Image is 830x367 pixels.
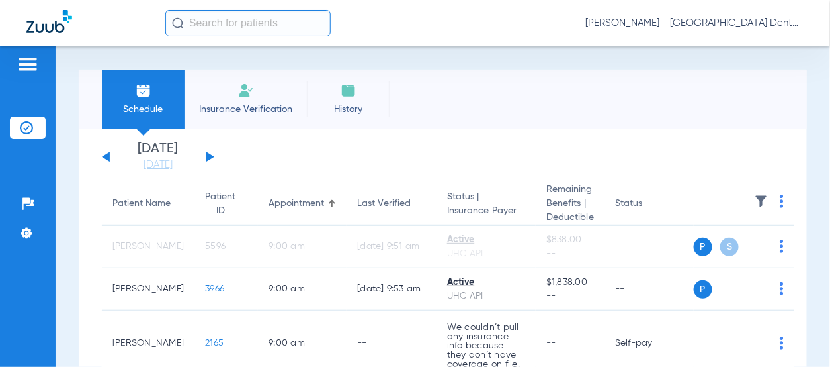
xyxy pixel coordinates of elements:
[357,197,411,211] div: Last Verified
[112,103,175,116] span: Schedule
[238,83,254,99] img: Manual Insurance Verification
[755,195,768,208] img: filter.svg
[205,242,226,251] span: 5596
[585,17,804,30] span: [PERSON_NAME] - [GEOGRAPHIC_DATA] Dental HQ
[165,10,331,36] input: Search for patients
[205,339,224,348] span: 2165
[447,204,525,218] span: Insurance Payer
[347,268,436,311] td: [DATE] 9:53 AM
[780,195,784,208] img: group-dot-blue.svg
[436,183,536,226] th: Status |
[546,233,594,247] span: $838.00
[341,83,356,99] img: History
[317,103,380,116] span: History
[604,268,694,311] td: --
[447,289,525,303] div: UHC API
[780,282,784,295] img: group-dot-blue.svg
[26,10,72,33] img: Zuub Logo
[194,103,297,116] span: Insurance Verification
[447,233,525,247] div: Active
[447,276,525,289] div: Active
[546,339,556,348] span: --
[694,238,712,256] span: P
[112,197,171,211] div: Patient Name
[546,247,594,261] span: --
[118,158,198,172] a: [DATE]
[694,280,712,299] span: P
[136,83,151,99] img: Schedule
[780,240,784,253] img: group-dot-blue.svg
[17,56,38,72] img: hamburger-icon
[546,276,594,289] span: $1,838.00
[604,226,694,268] td: --
[269,197,324,211] div: Appointment
[102,268,194,311] td: [PERSON_NAME]
[258,226,347,268] td: 9:00 AM
[118,142,198,172] li: [DATE]
[347,226,436,268] td: [DATE] 9:51 AM
[764,303,830,367] iframe: Chat Widget
[546,289,594,303] span: --
[112,197,184,211] div: Patient Name
[205,190,247,218] div: Patient ID
[447,247,525,261] div: UHC API
[269,197,336,211] div: Appointment
[258,268,347,311] td: 9:00 AM
[546,211,594,225] span: Deductible
[102,226,194,268] td: [PERSON_NAME]
[720,238,739,256] span: S
[604,183,694,226] th: Status
[205,190,235,218] div: Patient ID
[357,197,426,211] div: Last Verified
[205,284,224,293] span: 3966
[536,183,604,226] th: Remaining Benefits |
[172,17,184,29] img: Search Icon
